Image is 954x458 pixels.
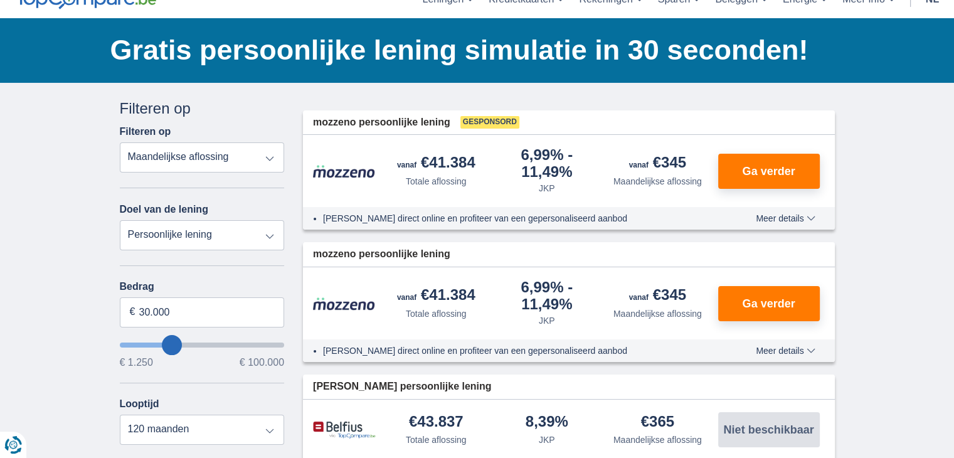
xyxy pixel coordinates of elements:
[313,247,450,262] span: mozzeno persoonlijke lening
[756,346,815,355] span: Meer details
[120,358,153,368] span: € 1.250
[539,182,555,194] div: JKP
[539,434,555,446] div: JKP
[629,287,686,305] div: €345
[409,414,464,431] div: €43.837
[397,155,475,173] div: €41.384
[746,346,824,356] button: Meer details
[406,175,467,188] div: Totale aflossing
[110,31,835,70] h1: Gratis persoonlijke lening simulatie in 30 seconden!
[613,307,702,320] div: Maandelijkse aflossing
[497,147,598,179] div: 6,99%
[313,115,450,130] span: mozzeno persoonlijke lening
[742,298,795,309] span: Ga verder
[120,281,285,292] label: Bedrag
[526,414,568,431] div: 8,39%
[323,344,710,357] li: [PERSON_NAME] direct online en profiteer van een gepersonaliseerd aanbod
[613,434,702,446] div: Maandelijkse aflossing
[120,343,285,348] input: wantToBorrow
[130,305,135,319] span: €
[397,287,475,305] div: €41.384
[641,414,674,431] div: €365
[718,154,820,189] button: Ga verder
[313,297,376,311] img: product.pl.alt Mozzeno
[240,358,284,368] span: € 100.000
[120,98,285,119] div: Filteren op
[313,421,376,439] img: product.pl.alt Belfius
[746,213,824,223] button: Meer details
[120,126,171,137] label: Filteren op
[323,212,710,225] li: [PERSON_NAME] direct online en profiteer van een gepersonaliseerd aanbod
[406,307,467,320] div: Totale aflossing
[120,398,159,410] label: Looptijd
[460,116,519,129] span: Gesponsord
[406,434,467,446] div: Totale aflossing
[539,314,555,327] div: JKP
[756,214,815,223] span: Meer details
[629,155,686,173] div: €345
[718,412,820,447] button: Niet beschikbaar
[497,280,598,312] div: 6,99%
[313,380,491,394] span: [PERSON_NAME] persoonlijke lening
[313,164,376,178] img: product.pl.alt Mozzeno
[723,424,814,435] span: Niet beschikbaar
[718,286,820,321] button: Ga verder
[120,204,208,215] label: Doel van de lening
[613,175,702,188] div: Maandelijkse aflossing
[742,166,795,177] span: Ga verder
